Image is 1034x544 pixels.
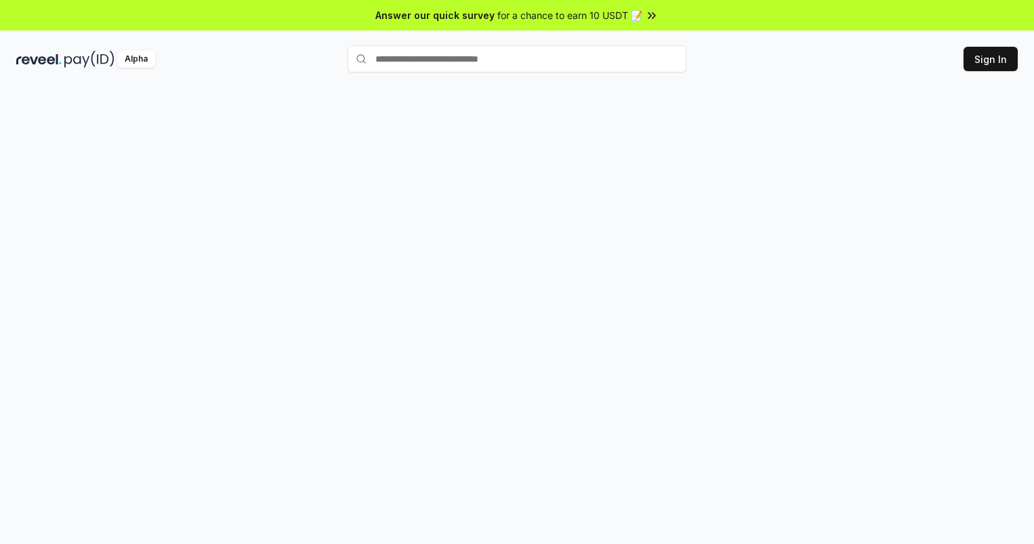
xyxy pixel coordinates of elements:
div: Alpha [117,51,155,68]
span: for a chance to earn 10 USDT 📝 [497,8,642,22]
img: reveel_dark [16,51,62,68]
span: Answer our quick survey [375,8,495,22]
img: pay_id [64,51,115,68]
button: Sign In [964,47,1018,71]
